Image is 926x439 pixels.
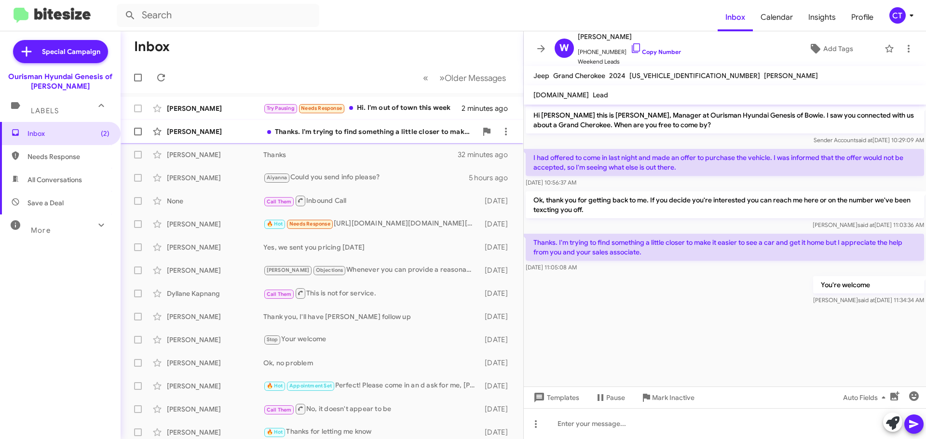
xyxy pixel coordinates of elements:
div: CT [889,7,906,24]
span: Aiyanna [267,174,287,181]
button: Pause [587,389,633,406]
span: Weekend Leads [578,57,681,67]
div: No, it doesn't appear to be [263,403,480,415]
div: Thank you, I'll have [PERSON_NAME] follow up [263,312,480,321]
div: [PERSON_NAME] [167,150,263,160]
div: [URL][DOMAIN_NAME][DOMAIN_NAME][DOMAIN_NAME] [263,218,480,229]
div: Inbound Call [263,195,480,207]
div: None [167,196,263,206]
button: Add Tags [781,40,880,57]
span: [DATE] 10:56:37 AM [526,179,576,186]
span: All Conversations [27,175,82,185]
span: More [31,226,51,235]
span: Stop [267,336,278,343]
span: W [559,40,569,56]
span: Call Them [267,291,292,297]
button: Next [434,68,512,88]
a: Insights [801,3,844,31]
div: Thanks for letting me know [263,426,480,438]
a: Calendar [753,3,801,31]
div: Dyllane Kapnang [167,289,263,298]
p: I had offered to come in last night and made an offer to purchase the vehicle. I was informed tha... [526,149,924,176]
div: [PERSON_NAME] [167,404,263,414]
div: [DATE] [480,196,516,206]
div: Yes, we sent you pricing [DATE] [263,242,480,252]
span: » [439,72,445,84]
button: Previous [417,68,434,88]
div: [PERSON_NAME] [167,242,263,252]
div: [DATE] [480,266,516,275]
span: [PERSON_NAME] [267,267,310,273]
span: (2) [101,129,109,138]
span: said at [856,136,872,144]
span: Templates [531,389,579,406]
div: Whenever you can provide a reasonable quote for the 2024 g70 3.3t [263,265,480,276]
span: Auto Fields [843,389,889,406]
div: [DATE] [480,404,516,414]
div: [PERSON_NAME] [167,173,263,183]
div: [DATE] [480,358,516,368]
span: Sender Account [DATE] 10:29:09 AM [814,136,924,144]
p: Ok, thank you for getting back to me. If you decide you're interested you can reach me here or on... [526,191,924,218]
a: Profile [844,3,881,31]
span: Lead [593,91,608,99]
div: This is not for service. [263,287,480,299]
span: Needs Response [27,152,109,161]
span: [US_VEHICLE_IDENTIFICATION_NUMBER] [629,71,760,80]
div: [DATE] [480,219,516,229]
span: Inbox [27,129,109,138]
div: [PERSON_NAME] [167,358,263,368]
div: [DATE] [480,427,516,437]
div: Could you send info please? [263,172,469,183]
div: Perfect! Please come in an d ask for me, [PERSON_NAME] [263,380,480,391]
div: [PERSON_NAME] [167,312,263,321]
span: Labels [31,106,59,115]
span: Needs Response [289,221,330,227]
button: Templates [524,389,587,406]
span: Add Tags [823,40,853,57]
div: Thanks [263,150,458,160]
button: Auto Fields [835,389,897,406]
span: Needs Response [301,105,342,111]
div: [DATE] [480,335,516,345]
div: [PERSON_NAME] [167,427,263,437]
div: [DATE] [480,381,516,391]
div: [PERSON_NAME] [167,266,263,275]
nav: Page navigation example [418,68,512,88]
span: Call Them [267,407,292,413]
span: Try Pausing [267,105,295,111]
span: Save a Deal [27,198,64,208]
p: Hi [PERSON_NAME] this is [PERSON_NAME], Manager at Ourisman Hyundai Genesis of Bowie. I saw you c... [526,106,924,133]
div: Hi. I'm out of town this week [263,103,462,114]
div: Ok, no problem [263,358,480,368]
a: Copy Number [630,48,681,55]
span: 🔥 Hot [267,429,283,435]
span: said at [858,221,874,228]
button: CT [881,7,915,24]
p: You're welcome [813,276,924,293]
div: [DATE] [480,312,516,321]
span: Mark Inactive [652,389,694,406]
a: Special Campaign [13,40,108,63]
span: Inbox [718,3,753,31]
div: 5 hours ago [469,173,516,183]
p: Thanks. I'm trying to find something a little closer to make it easier to see a car and get it ho... [526,234,924,261]
span: Older Messages [445,73,506,83]
span: Appointment Set [289,383,332,389]
span: [DATE] 11:05:08 AM [526,264,577,271]
div: [PERSON_NAME] [167,219,263,229]
div: 32 minutes ago [458,150,516,160]
span: Objections [316,267,343,273]
span: said at [858,296,875,304]
div: Your welcome [263,334,480,345]
span: [PERSON_NAME] [DATE] 11:34:34 AM [813,296,924,304]
span: 2024 [609,71,626,80]
span: [PERSON_NAME] [578,31,681,42]
input: Search [117,4,319,27]
div: [PERSON_NAME] [167,381,263,391]
div: 2 minutes ago [462,104,516,113]
span: [DOMAIN_NAME] [533,91,589,99]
